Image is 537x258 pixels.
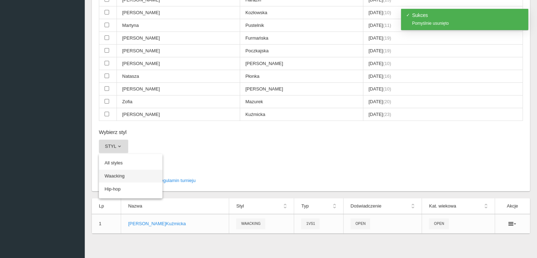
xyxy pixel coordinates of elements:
td: [PERSON_NAME] [117,83,240,95]
th: Typ [294,198,343,214]
td: [DATE] [363,45,523,57]
a: Regulamin turnieju [157,178,196,183]
td: Kuźmicka [240,108,363,121]
td: Poczkajska [240,45,363,57]
span: (10) [383,10,391,15]
span: Waacking [236,218,265,229]
span: (19) [383,35,391,41]
td: [DATE] [363,108,523,121]
h4: Sukces [412,13,524,18]
a: Waacking [99,170,162,182]
td: [PERSON_NAME] [117,45,240,57]
td: [DATE] [363,6,523,19]
td: Mazurek [240,95,363,108]
span: (16) [383,74,391,79]
td: Martyna [117,19,240,32]
td: [PERSON_NAME] [117,6,240,19]
td: [PERSON_NAME] [240,57,363,70]
span: (19) [383,48,391,53]
span: (20) [383,99,391,104]
td: [PERSON_NAME] [240,83,363,95]
p: Przechodząc dalej akceptuję [99,177,523,184]
span: (11) [383,23,391,28]
th: Lp [92,198,121,214]
div: Pomyślnie usunięto [412,21,524,25]
td: [DATE] [363,70,523,83]
th: Akcje [495,198,530,214]
button: Styl [99,140,128,153]
span: (10) [383,61,391,66]
td: [PERSON_NAME] [117,32,240,45]
td: Furmańska [240,32,363,45]
a: Hip-hop [99,183,162,195]
td: [DATE] [363,57,523,70]
span: 1vs1 [301,218,320,229]
span: OPEN [429,218,449,229]
td: Pustelnik [240,19,363,32]
td: Płonka [240,70,363,83]
a: All styles [99,157,162,169]
span: Open [351,218,370,229]
th: Styl [229,198,294,214]
h6: Wybierz styl [99,128,523,136]
td: [DATE] [363,83,523,95]
th: Kat. wiekowa [422,198,495,214]
td: [DATE] [363,32,523,45]
th: Nazwa [121,198,229,214]
td: Natasza [117,70,240,83]
th: Doświadczenie [343,198,422,214]
td: [PERSON_NAME] [117,57,240,70]
td: [DATE] [363,19,523,32]
td: [PERSON_NAME] [117,108,240,121]
td: [DATE] [363,95,523,108]
span: (10) [383,86,391,92]
span: (23) [383,112,391,117]
td: 1 [92,214,121,233]
td: Zofia [117,95,240,108]
p: [PERSON_NAME] Kuźmicka [128,220,222,227]
td: Kozłowska [240,6,363,19]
